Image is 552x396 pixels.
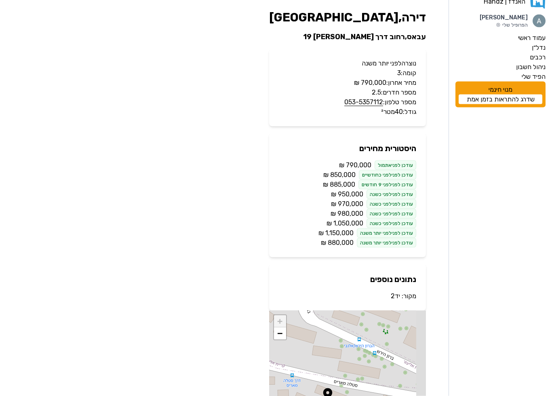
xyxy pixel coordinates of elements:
span: ‏1,050,000 ‏₪ [327,219,363,228]
span: ‏950,000 ‏₪ [331,190,363,199]
div: עודכן לפני לפני כשנה [367,199,416,209]
div: עודכן לפני לפני כשנה [367,190,416,199]
span: + [277,316,282,326]
a: רכבים [455,53,546,62]
div: עודכן לפני אתמול [375,160,416,170]
span: ‏980,000 ‏₪ [331,209,363,219]
a: Zoom out [274,328,286,340]
p: [PERSON_NAME] [480,14,528,22]
h2: עבאס , רחוב דרך [PERSON_NAME] 19 [269,31,426,42]
span: ‏970,000 ‏₪ [331,199,363,209]
span: − [277,329,282,339]
p: הפרופיל שלי [480,22,528,28]
a: נדל״ן [455,43,546,53]
p: מקור: [279,291,416,301]
a: ניהול חשבון [455,62,546,72]
span: ‏885,000 ‏₪ [323,180,355,190]
a: תמונת פרופיל[PERSON_NAME]הפרופיל שלי [455,14,546,28]
label: ניהול חשבון [516,62,546,72]
span: ‏1,150,000 ‏₪ [318,228,354,238]
label: הפיד שלי [522,72,546,82]
div: עודכן לפני לפני יותר משנה [357,228,416,238]
h2: נתונים נוספים [279,274,416,285]
p: מחיר אחרון: ‏790,000 ‏₪ [279,78,416,88]
p: מספר חדרים: 2.5 [279,88,416,97]
h1: דירה , [GEOGRAPHIC_DATA] [269,10,426,25]
a: עמוד ראשי [455,33,546,43]
label: עמוד ראשי [518,33,546,43]
img: תמונת פרופיל [533,15,546,27]
div: עודכן לפני לפני כשנה [367,219,416,228]
div: מנוי חינמי [455,82,546,107]
p: נוצרה לפני יותר משנה [279,59,416,68]
label: נדל״ן [532,43,546,53]
p: מספר טלפון: [279,97,416,107]
div: עודכן לפני לפני יותר משנה [357,238,416,248]
a: יד2 [391,292,400,300]
span: ‏880,000 ‏₪ [321,238,354,248]
div: עודכן לפני לפני כחודשיים [359,170,416,180]
span: ‏790,000 ‏₪ [339,160,371,170]
p: קומה: 3 [279,68,416,78]
p: גודל: 40 מטר² [279,107,416,117]
label: רכבים [530,53,546,62]
span: ‏850,000 ‏₪ [323,170,356,180]
a: Zoom in [274,316,286,328]
div: עודכן לפני לפני 9 חודשים [358,180,416,190]
a: הפיד שלי [455,72,546,82]
div: עודכן לפני לפני כשנה [367,209,416,219]
a: שדרג להתראות בזמן אמת [459,95,542,104]
h2: היסטורית מחירים [279,143,416,154]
